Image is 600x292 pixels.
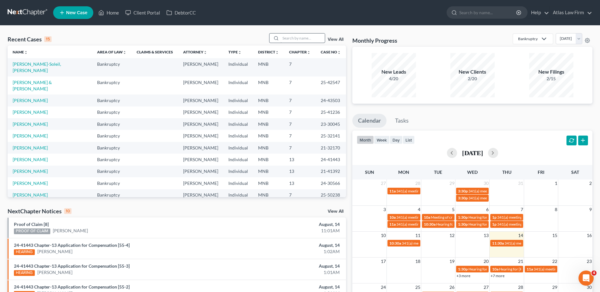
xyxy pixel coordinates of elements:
td: Individual [223,130,253,142]
span: 6 [486,206,489,213]
div: August, 14 [235,221,340,228]
td: [PERSON_NAME] [178,177,223,189]
span: 17 [380,258,387,265]
span: 19 [449,258,455,265]
td: Bankruptcy [92,166,132,177]
div: 1:01AM [235,269,340,276]
span: 10 [380,232,387,239]
td: 25-32141 [316,130,346,142]
div: August, 14 [235,242,340,248]
td: Bankruptcy [92,142,132,154]
a: +7 more [491,273,504,278]
td: MNB [253,166,284,177]
h2: [DATE] [462,149,483,156]
span: 29 [552,283,558,291]
td: [PERSON_NAME] [178,94,223,106]
span: 21 [517,258,524,265]
span: 2 [589,179,592,187]
span: 10:30a [389,241,401,246]
a: Help [528,7,549,18]
div: 11:01AM [235,228,340,234]
span: 30 [483,179,489,187]
span: 20 [483,258,489,265]
span: 1:30p [458,215,468,220]
div: Bankruptcy [518,36,538,41]
div: 10 [64,208,71,214]
span: New Case [66,10,87,15]
span: 31 [517,179,524,187]
i: unfold_more [123,51,127,54]
a: [PERSON_NAME] [37,248,72,255]
div: Recent Cases [8,35,52,43]
div: New Filings [529,68,573,76]
td: MNB [253,58,284,76]
span: 341(a) meeting for [PERSON_NAME] [497,215,558,220]
a: View All [328,209,343,214]
td: 7 [284,189,316,201]
td: 7 [284,130,316,142]
div: NextChapter Notices [8,207,71,215]
a: Chapterunfold_more [289,50,311,54]
td: MNB [253,130,284,142]
td: Bankruptcy [92,94,132,106]
td: 21-32170 [316,142,346,154]
a: Case Nounfold_more [321,50,341,54]
a: Attorneyunfold_more [183,50,207,54]
td: Individual [223,94,253,106]
div: HEARING [14,249,35,255]
a: Client Portal [122,7,163,18]
i: unfold_more [24,51,28,54]
td: 7 [284,58,316,76]
td: [PERSON_NAME] [178,106,223,118]
a: Home [95,7,122,18]
td: MNB [253,76,284,94]
a: Calendar [352,114,387,128]
span: 10a [492,267,498,271]
div: August, 14 [235,284,340,290]
a: Tasks [389,114,414,128]
td: Individual [223,142,253,154]
span: 11a [389,189,396,193]
span: Tue [434,169,442,175]
span: 28 [415,179,421,187]
td: Individual [223,106,253,118]
span: 7 [520,206,524,213]
span: 29 [449,179,455,187]
i: unfold_more [275,51,279,54]
input: Search by name... [459,7,517,18]
button: day [390,136,403,144]
span: 341(a) meeting for [PERSON_NAME] [468,189,529,193]
td: 13 [284,177,316,189]
span: Thu [502,169,511,175]
iframe: Intercom live chat [578,271,594,286]
td: MNB [253,177,284,189]
span: 27 [380,179,387,187]
span: 341(a) meeting for [PERSON_NAME] [497,222,558,227]
a: [PERSON_NAME] [13,180,48,186]
button: week [374,136,390,144]
a: [PERSON_NAME] [13,192,48,198]
a: [PERSON_NAME] [53,228,88,234]
a: +3 more [456,273,470,278]
td: 13 [284,166,316,177]
span: 5 [451,206,455,213]
span: 23 [586,258,592,265]
span: 341(a) meeting for [PERSON_NAME] [402,241,463,246]
button: list [403,136,415,144]
span: 341(a) meeting for [PERSON_NAME] [468,196,529,200]
a: [PERSON_NAME] [13,133,48,138]
i: unfold_more [203,51,207,54]
span: Hearing for [PERSON_NAME] [499,267,548,271]
td: [PERSON_NAME] [178,76,223,94]
td: [PERSON_NAME] [178,118,223,130]
td: 23-30045 [316,118,346,130]
span: 341(a) meeting for [PERSON_NAME] & [PERSON_NAME] [396,222,491,227]
span: 14 [517,232,524,239]
span: 13 [483,232,489,239]
div: 2/20 [450,76,495,82]
td: Individual [223,76,253,94]
span: Hearing for [PERSON_NAME][DEMOGRAPHIC_DATA] [436,222,527,227]
td: 21-41392 [316,166,346,177]
span: 341(a) meeting for [PERSON_NAME] & [PERSON_NAME] [396,189,491,193]
span: 3:30p [458,196,468,200]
